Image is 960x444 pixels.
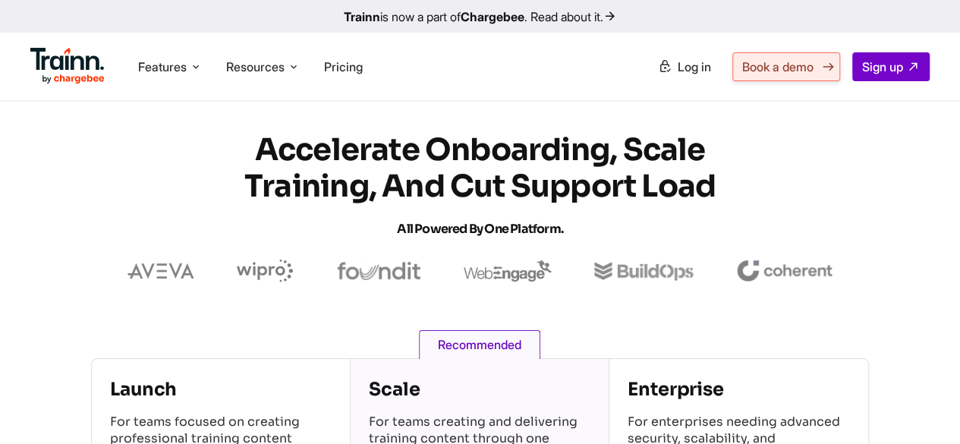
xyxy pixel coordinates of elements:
[732,52,840,81] a: Book a demo
[397,221,563,237] span: All Powered by One Platform.
[628,377,850,401] h4: Enterprise
[742,59,814,74] span: Book a demo
[226,58,285,75] span: Resources
[461,9,524,24] b: Chargebee
[736,260,833,282] img: coherent logo
[419,330,540,359] span: Recommended
[237,260,294,282] img: wipro logo
[207,132,754,247] h1: Accelerate Onboarding, Scale Training, and Cut Support Load
[852,52,930,81] a: Sign up
[369,377,590,401] h4: Scale
[884,371,960,444] iframe: Chat Widget
[649,53,720,80] a: Log in
[30,48,105,84] img: Trainn Logo
[594,262,694,281] img: buildops logo
[884,371,960,444] div: Widget de chat
[138,58,187,75] span: Features
[127,263,194,279] img: aveva logo
[324,59,363,74] a: Pricing
[344,9,380,24] b: Trainn
[678,59,711,74] span: Log in
[110,377,332,401] h4: Launch
[336,262,421,280] img: foundit logo
[464,260,552,282] img: webengage logo
[862,59,903,74] span: Sign up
